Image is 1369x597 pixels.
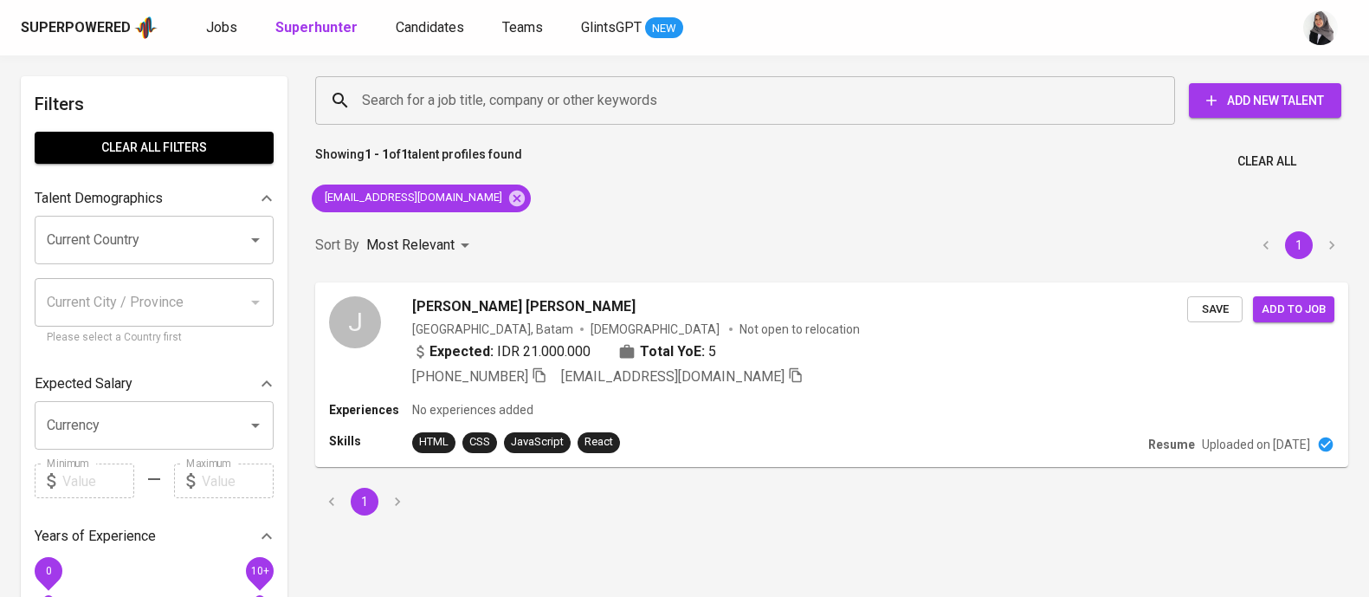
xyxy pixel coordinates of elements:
[250,565,268,577] span: 10+
[366,230,475,262] div: Most Relevant
[396,17,468,39] a: Candidates
[469,434,490,451] div: CSS
[21,15,158,41] a: Superpoweredapp logo
[1189,83,1341,118] button: Add New Talent
[739,321,860,338] p: Not open to relocation
[35,526,156,547] p: Years of Experience
[412,321,573,338] div: [GEOGRAPHIC_DATA], Batam
[315,235,359,256] p: Sort By
[581,19,642,36] span: GlintsGPT
[1230,146,1303,178] button: Clear All
[1303,10,1338,45] img: sinta.windasari@glints.com
[35,90,274,118] h6: Filters
[35,373,132,394] p: Expected Salary
[243,228,268,252] button: Open
[329,401,412,419] p: Experiences
[35,367,274,401] div: Expected Salary
[312,185,531,212] div: [EMAIL_ADDRESS][DOMAIN_NAME]
[202,464,274,498] input: Value
[312,190,513,206] span: [EMAIL_ADDRESS][DOMAIN_NAME]
[351,488,378,516] button: page 1
[206,17,241,39] a: Jobs
[1253,296,1334,323] button: Add to job
[1196,300,1234,320] span: Save
[640,341,705,362] b: Total YoE:
[275,19,358,36] b: Superhunter
[412,341,591,362] div: IDR 21.000.000
[21,18,131,38] div: Superpowered
[502,19,543,36] span: Teams
[511,434,564,451] div: JavaScript
[1148,436,1195,453] p: Resume
[1187,296,1243,323] button: Save
[429,341,494,362] b: Expected:
[35,181,274,216] div: Talent Demographics
[243,413,268,438] button: Open
[708,341,716,362] span: 5
[1262,300,1326,320] span: Add to job
[645,20,683,37] span: NEW
[134,15,158,41] img: app logo
[1237,151,1296,172] span: Clear All
[329,432,412,450] p: Skills
[401,147,408,161] b: 1
[419,434,449,451] div: HTML
[48,137,260,159] span: Clear All filters
[591,321,722,338] span: [DEMOGRAPHIC_DATA]
[412,296,636,317] span: [PERSON_NAME] [PERSON_NAME]
[365,147,389,161] b: 1 - 1
[35,519,274,554] div: Years of Experience
[396,19,464,36] span: Candidates
[35,132,274,164] button: Clear All filters
[62,464,134,498] input: Value
[329,296,381,348] div: J
[584,434,613,451] div: React
[275,17,361,39] a: Superhunter
[1250,231,1348,259] nav: pagination navigation
[581,17,683,39] a: GlintsGPT NEW
[561,368,785,385] span: [EMAIL_ADDRESS][DOMAIN_NAME]
[502,17,546,39] a: Teams
[1285,231,1313,259] button: page 1
[1203,90,1327,112] span: Add New Talent
[1202,436,1310,453] p: Uploaded on [DATE]
[412,401,533,419] p: No experiences added
[315,282,1348,467] a: J[PERSON_NAME] [PERSON_NAME][GEOGRAPHIC_DATA], Batam[DEMOGRAPHIC_DATA] Not open to relocationExpe...
[315,488,414,516] nav: pagination navigation
[45,565,51,577] span: 0
[35,188,163,209] p: Talent Demographics
[315,146,522,178] p: Showing of talent profiles found
[412,368,528,385] span: [PHONE_NUMBER]
[366,235,455,256] p: Most Relevant
[47,329,262,347] p: Please select a Country first
[206,19,237,36] span: Jobs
